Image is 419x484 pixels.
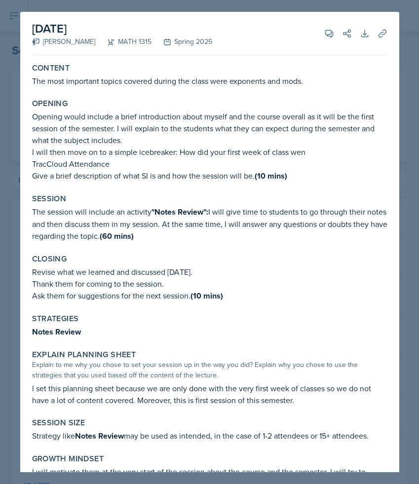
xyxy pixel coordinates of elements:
[32,382,387,406] p: I set this planning sheet because we are only done with the very first week of classes so we do n...
[32,20,212,37] h2: [DATE]
[190,290,223,301] strong: (10 mins)
[32,254,67,264] label: Closing
[32,350,136,360] label: Explain Planning Sheet
[152,37,212,47] div: Spring 2025
[32,158,387,170] p: TracCloud Attendance
[32,266,387,278] p: Revise what we learned and discussed [DATE].
[95,37,152,47] div: MATH 1315
[32,170,387,182] p: Give a brief description of what SI is and how the session will be.
[32,454,104,464] label: Growth Mindset
[32,360,387,380] div: Explain to me why you chose to set your session up in the way you did? Explain why you chose to u...
[32,430,387,442] p: Strategy like may be used as intended, in the case of 1-2 attendees or 15+ attendees.
[32,206,387,242] p: The session will include an activity I will give time to students to go through their notes and t...
[100,230,134,242] strong: (60 mins)
[32,37,95,47] div: [PERSON_NAME]
[32,99,68,109] label: Opening
[32,75,387,87] p: The most important topics covered during the class were exponents and mods.
[32,418,85,428] label: Session Size
[32,290,387,302] p: Ask them for suggestions for the next session.
[32,314,79,324] label: Strategies
[32,63,70,73] label: Content
[32,194,67,204] label: Session
[32,278,387,290] p: Thank them for coming to the session.
[255,170,287,182] strong: (10 mins)
[32,146,387,158] p: I will then move on to a simple icebreaker: How did your first week of class wen
[75,430,124,442] strong: Notes Review
[32,326,81,337] strong: Notes Review
[152,206,208,218] strong: "Notes Review":
[32,111,387,146] p: Opening would include a brief introduction about myself and the course overall as it will be the ...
